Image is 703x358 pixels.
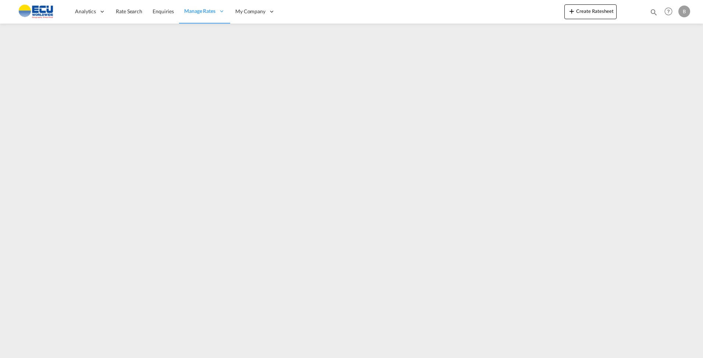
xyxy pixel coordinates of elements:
span: Manage Rates [184,7,215,15]
div: Help [662,5,678,18]
img: 6cccb1402a9411edb762cf9624ab9cda.png [11,3,61,20]
div: B [678,6,690,17]
md-icon: icon-plus 400-fg [567,7,576,15]
span: Enquiries [153,8,174,14]
div: icon-magnify [650,8,658,19]
span: Analytics [75,8,96,15]
span: Help [662,5,675,18]
span: My Company [235,8,265,15]
button: icon-plus 400-fgCreate Ratesheet [564,4,617,19]
md-icon: icon-magnify [650,8,658,16]
span: Rate Search [116,8,142,14]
